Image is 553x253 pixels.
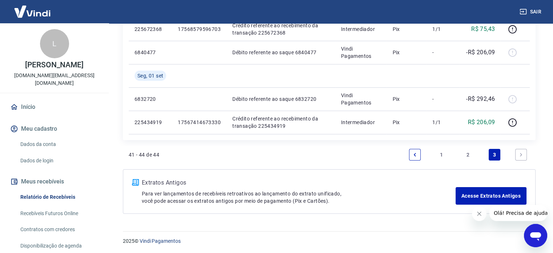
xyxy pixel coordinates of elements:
[432,25,454,33] p: 1/1
[232,49,329,56] p: Débito referente ao saque 6840477
[392,95,421,103] p: Pix
[17,137,100,152] a: Dados da conta
[432,119,454,126] p: 1/1
[341,119,381,126] p: Intermediador
[518,5,544,19] button: Sair
[178,119,221,126] p: 17567414673330
[436,149,447,161] a: Page 1
[25,61,83,69] p: [PERSON_NAME]
[515,149,527,161] a: Next page
[392,49,421,56] p: Pix
[232,95,329,103] p: Débito referente ao saque 6832720
[142,178,456,187] p: Extratos Antigos
[432,49,454,56] p: -
[392,119,421,126] p: Pix
[135,95,166,103] p: 6832720
[341,92,381,106] p: Vindi Pagamentos
[489,205,547,221] iframe: Mensagem da empresa
[468,118,495,127] p: R$ 206,09
[524,224,547,247] iframe: Botão para abrir a janela de mensagens
[9,0,56,23] img: Vindi
[471,25,495,33] p: R$ 75,43
[9,121,100,137] button: Meu cadastro
[135,49,166,56] p: 6840477
[9,174,100,190] button: Meus recebíveis
[123,237,536,245] p: 2025 ©
[9,99,100,115] a: Início
[17,222,100,237] a: Contratos com credores
[232,115,329,130] p: Crédito referente ao recebimento da transação 225434919
[4,5,61,11] span: Olá! Precisa de ajuda?
[132,179,139,186] img: ícone
[17,206,100,221] a: Recebíveis Futuros Online
[129,151,159,158] p: 41 - 44 de 44
[137,72,163,79] span: Seg, 01 set
[142,190,456,205] p: Para ver lançamentos de recebíveis retroativos ao lançamento do extrato unificado, você pode aces...
[140,238,181,244] a: Vindi Pagamentos
[432,95,454,103] p: -
[17,190,100,205] a: Relatório de Recebíveis
[472,206,486,221] iframe: Fechar mensagem
[40,29,69,58] div: L
[17,153,100,168] a: Dados de login
[341,45,381,60] p: Vindi Pagamentos
[6,72,103,87] p: [DOMAIN_NAME][EMAIL_ADDRESS][DOMAIN_NAME]
[409,149,421,161] a: Previous page
[456,187,526,205] a: Acesse Extratos Antigos
[406,146,530,163] ul: Pagination
[392,25,421,33] p: Pix
[341,25,381,33] p: Intermediador
[466,95,495,103] p: -R$ 292,46
[462,149,474,161] a: Page 2
[178,25,221,33] p: 17568579596703
[466,48,495,57] p: -R$ 206,09
[489,149,500,161] a: Page 3 is your current page
[135,119,166,126] p: 225434919
[232,22,329,36] p: Crédito referente ao recebimento da transação 225672368
[135,25,166,33] p: 225672368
